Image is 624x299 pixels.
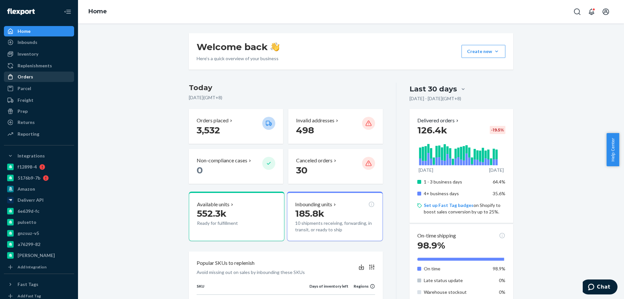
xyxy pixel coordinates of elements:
[197,283,309,294] th: SKU
[197,117,228,124] p: Orders placed
[197,41,279,53] h1: Welcome back
[493,266,505,271] span: 98.9%
[599,5,612,18] button: Open account menu
[424,190,488,197] p: 4+ business days
[18,175,40,181] div: 5176b9-7b
[18,131,39,137] div: Reporting
[287,192,383,241] button: Inbounding units185.8k10 shipments receiving, forwarding, in transit, or ready to ship
[296,165,307,176] span: 30
[18,153,45,159] div: Integrations
[197,208,227,219] span: 552.3k
[18,39,37,46] div: Inbounds
[4,151,74,161] button: Integrations
[18,97,33,103] div: Freight
[4,49,74,59] a: Inventory
[417,240,445,251] span: 98.9%
[18,51,38,57] div: Inventory
[18,62,52,69] div: Replenishments
[4,206,74,216] a: 6e639d-fc
[61,5,74,18] button: Close Navigation
[189,192,284,241] button: Available units552.3kReady for fulfillment
[424,179,488,185] p: 1 - 3 business days
[348,283,375,289] div: Regions
[571,5,584,18] button: Open Search Box
[417,117,460,124] button: Delivered orders
[7,8,35,15] img: Flexport logo
[4,72,74,82] a: Orders
[83,2,112,21] ol: breadcrumbs
[197,220,257,226] p: Ready for fulfillment
[499,289,505,295] span: 0%
[4,239,74,250] a: a76299-82
[18,197,44,203] div: Deliverr API
[18,281,38,288] div: Fast Tags
[4,228,74,238] a: gnzsuz-v5
[4,173,74,183] a: 5176b9-7b
[4,184,74,194] a: Amazon
[288,149,383,184] button: Canceled orders 30
[4,83,74,94] a: Parcel
[493,179,505,184] span: 64.4%
[197,125,220,136] span: 3,532
[424,265,488,272] p: On time
[88,8,107,15] a: Home
[18,252,55,259] div: [PERSON_NAME]
[197,201,229,208] p: Available units
[296,125,314,136] span: 498
[493,191,505,196] span: 35.6%
[18,108,28,115] div: Prep
[270,42,279,51] img: hand-wave emoji
[4,279,74,290] button: Fast Tags
[288,109,383,144] button: Invalid addresses 498
[18,264,46,270] div: Add Integration
[18,208,39,214] div: 6e639d-fc
[4,37,74,48] a: Inbounds
[18,85,31,92] div: Parcel
[424,277,488,284] p: Late status update
[18,219,36,225] div: pulsetto
[189,149,283,184] button: Non-compliance cases 0
[489,167,504,173] p: [DATE]
[18,293,41,299] div: Add Fast Tag
[424,289,488,295] p: Warehouse stockout
[197,157,247,164] p: Non-compliance cases
[4,129,74,139] a: Reporting
[583,279,617,296] iframe: Opens a widget where you can chat to one of our agents
[295,201,332,208] p: Inbounding units
[499,278,505,283] span: 0%
[409,84,457,94] div: Last 30 days
[18,74,33,80] div: Orders
[295,220,374,233] p: 10 shipments receiving, forwarding, in transit, or ready to ship
[4,263,74,271] a: Add Integration
[296,157,332,164] p: Canceled orders
[585,5,598,18] button: Open notifications
[461,45,505,58] button: Create new
[18,119,35,126] div: Returns
[4,117,74,128] a: Returns
[4,195,74,205] a: Deliverr API
[189,83,383,93] h3: Today
[189,109,283,144] button: Orders placed 3,532
[4,250,74,261] a: [PERSON_NAME]
[4,26,74,36] a: Home
[296,117,334,124] p: Invalid addresses
[18,164,37,170] div: f12898-4
[4,162,74,172] a: f12898-4
[490,126,505,134] div: -19.5 %
[409,95,461,102] p: [DATE] - [DATE] ( GMT+8 )
[417,125,447,136] span: 126.4k
[18,186,35,192] div: Amazon
[419,167,433,173] p: [DATE]
[606,133,619,166] span: Help Center
[4,106,74,116] a: Prep
[197,259,254,267] p: Popular SKUs to replenish
[295,208,324,219] span: 185.8k
[189,94,383,101] p: [DATE] ( GMT+8 )
[197,55,279,62] p: Here’s a quick overview of your business
[18,241,40,248] div: a76299-82
[18,28,31,34] div: Home
[18,230,39,237] div: gnzsuz-v5
[4,61,74,71] a: Replenishments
